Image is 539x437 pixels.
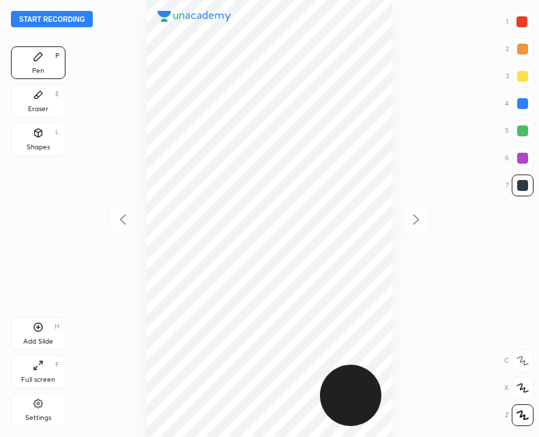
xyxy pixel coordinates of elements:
div: X [504,377,534,399]
div: Add Slide [23,338,53,345]
div: 1 [506,11,533,33]
div: 6 [505,147,534,169]
div: 3 [506,65,534,87]
div: L [55,129,59,136]
div: Settings [25,415,51,421]
div: 7 [506,175,534,196]
img: logo.38c385cc.svg [158,11,231,22]
div: 2 [506,38,534,60]
div: F [55,361,59,368]
div: 4 [505,93,534,115]
div: H [55,323,59,330]
div: C [504,350,534,372]
div: Z [505,404,534,426]
div: 5 [505,120,534,142]
div: Shapes [27,144,50,151]
div: E [55,91,59,97]
div: Eraser [28,106,48,112]
div: Full screen [21,376,55,383]
button: Start recording [11,11,93,27]
div: P [55,52,59,59]
div: Pen [32,67,44,74]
